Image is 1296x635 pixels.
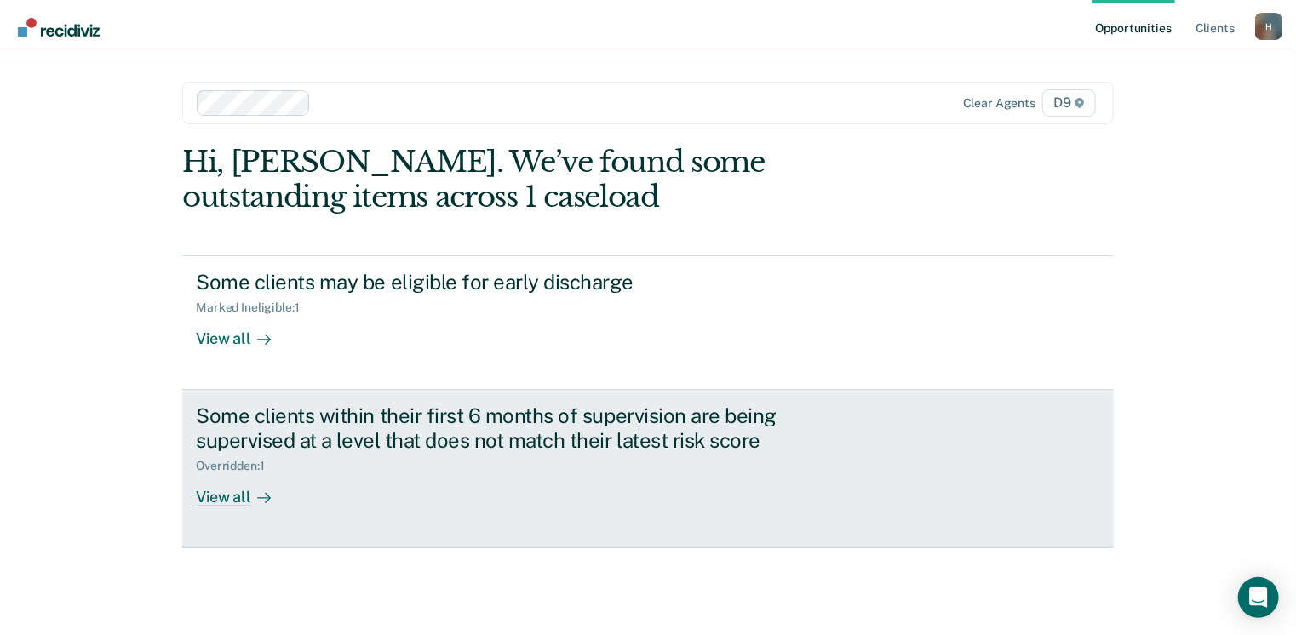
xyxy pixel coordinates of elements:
div: H [1255,13,1282,40]
div: Clear agents [963,96,1035,111]
div: Overridden : 1 [196,459,278,473]
div: Marked Ineligible : 1 [196,300,313,315]
div: View all [196,473,291,506]
span: D9 [1042,89,1096,117]
button: Profile dropdown button [1255,13,1282,40]
div: Hi, [PERSON_NAME]. We’ve found some outstanding items across 1 caseload [182,145,927,215]
a: Some clients may be eligible for early dischargeMarked Ineligible:1View all [182,255,1114,390]
div: Open Intercom Messenger [1238,577,1279,618]
img: Recidiviz [18,18,100,37]
a: Some clients within their first 6 months of supervision are being supervised at a level that does... [182,390,1114,548]
div: Some clients within their first 6 months of supervision are being supervised at a level that does... [196,403,794,453]
div: View all [196,315,291,348]
div: Some clients may be eligible for early discharge [196,270,794,295]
